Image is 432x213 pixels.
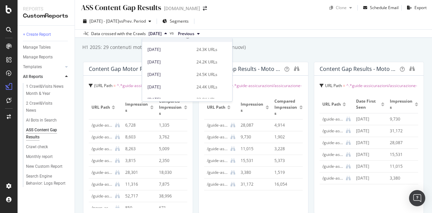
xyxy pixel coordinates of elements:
[125,101,148,113] span: Impressions
[207,181,228,187] div: /guide-assicurazioni/assicurazione-moto-125.html
[325,83,342,88] span: URL Path
[241,146,266,152] div: 11,015
[245,92,262,98] span: URL Path
[125,146,151,152] div: 8,263
[390,116,415,122] div: 9,730
[390,152,415,158] div: 15,531
[23,44,70,51] a: Manage Tables
[91,104,110,110] span: URL Path
[241,101,264,113] span: Impressions
[91,158,112,164] div: /guide-assicurazioni/assicurazione-auto-per-neopatentati-come-funziona.html
[170,30,175,36] span: vs
[378,92,381,98] span: =
[125,134,151,140] div: 8,603
[23,73,43,80] div: All Reports
[26,117,70,124] a: AI Bots in Search
[178,31,194,37] span: Previous
[322,140,343,146] div: /guide-assicurazioni/assicurazione-moto-sospendibile.html
[147,97,192,103] div: [DATE]
[23,31,70,38] a: + Create Report
[119,18,146,24] span: vs Prev. Period
[320,65,397,72] div: Content Gap Results - Moto Nuovi
[360,92,377,98] span: URL Path
[147,34,183,39] div: Last 10 Crawls
[241,181,266,187] div: 31,172
[91,31,146,37] div: Data crossed with the Crawls
[23,5,69,12] div: Reports
[274,98,298,116] span: Compared Impressions
[274,181,300,187] div: 16,054
[322,101,341,107] span: URL Path
[91,122,112,128] div: /guide-assicurazioni/classe-di-merito-auto-cos-e-come-si-calcola-e-come-migliorarla.html
[196,59,217,65] div: 24.2K URLs
[207,146,228,152] div: /guide-assicurazioni/come-funziona-l-assicurazione-per-le-moto-d-epoca-vantaggi-e-soluzioni.html
[409,190,425,206] div: Open Intercom Messenger
[356,175,382,181] div: 2025-04-23
[96,83,112,88] span: URL Path
[159,122,185,128] div: 1,335
[89,18,119,24] span: [DATE] - [DATE]
[26,173,66,187] div: Search Engine Behavior: Logs Report
[404,2,427,13] button: Export
[196,84,217,90] div: 24.4K URLs
[390,140,415,146] div: 28,087
[274,146,300,152] div: 3,228
[159,98,182,116] span: Compared Impressions
[207,134,228,140] div: /guide-assicurazioni/assicurazione-moto-temporanea-costi-durata-e-vantaggi.html
[91,181,112,187] div: /guida-assicurazioni-e-strumenti/domande-frequenti/assicurazione-auto-elettrica-o-ibrida-quanto-c...
[146,30,170,38] button: [DATE]
[23,54,53,61] div: Manage Reports
[274,122,300,128] div: 4,914
[207,122,228,128] div: /guide-assicurazioni/assicurazione-moto-sospendibile.html
[159,181,185,187] div: 7,875
[80,16,154,27] button: [DATE] - [DATE]vsPrev. Period
[89,65,166,72] div: Content Gap Motor Results - Auto Totali
[390,163,415,169] div: 11,015
[263,92,265,98] span: =
[370,5,399,10] div: Schedule Email
[196,47,217,53] div: 24.3K URLs
[390,98,413,110] span: Impressions
[241,169,266,176] div: 3,380
[91,146,112,152] div: /guide-assicurazioni/cosa-fare-quando-scade-l-assicurazione-auto.html
[23,12,69,20] div: CustomReports
[159,205,185,211] div: 671
[26,173,70,187] a: Search Engine Behavior: Logs Report
[274,169,300,176] div: 1,519
[26,153,53,160] div: Monthly report
[207,104,225,110] span: URL Path
[327,2,355,13] button: Clone
[355,92,359,98] span: or
[196,72,217,78] div: 24.5K URLs
[91,169,112,176] div: /guide-assicurazioni/assicurazione-auto-cointestata-cos-e-come-funziona-e-vantaggi.html
[26,100,70,114] a: 2 Crawl&Visits News
[147,72,192,78] div: [DATE]
[322,163,343,169] div: /guide-assicurazioni/come-funziona-l-assicurazione-per-le-moto-d-epoca-vantaggi-e-soluzioni.html
[80,2,161,13] div: ASS Content Gap Results
[322,152,343,158] div: /guide-assicurazioni/assicurazione-moto-mensile.html
[203,6,207,11] div: arrow-right-arrow-left
[207,158,228,164] div: /guide-assicurazioni/assicurazione-moto-mensile.html
[322,128,343,134] div: /guide-assicurazioni/assicurazione-moto-125.html
[239,92,243,98] span: or
[164,5,200,12] div: [DOMAIN_NAME]
[322,175,343,181] div: /guide-assicurazioni/assicurazione-moto-a-km.html
[26,143,48,151] div: Crawl check
[26,153,70,160] a: Monthly report
[113,83,116,88] span: =
[390,175,415,181] div: 3,380
[125,169,151,176] div: 28,301
[204,65,282,72] div: Content Gap Results - Moto Totali
[159,158,185,164] div: 2,350
[23,73,63,80] a: All Reports
[356,152,382,158] div: 2025-04-17
[26,117,57,124] div: AI Bots in Search
[356,116,382,122] div: 2025-04-23
[196,97,217,103] div: 23.9K URLs
[356,140,382,146] div: 2025-04-16
[23,54,70,61] a: Manage Reports
[356,163,382,169] div: 2025-04-23
[26,143,70,151] a: Crawl check
[336,5,347,10] div: Clone
[390,128,415,134] div: 31,172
